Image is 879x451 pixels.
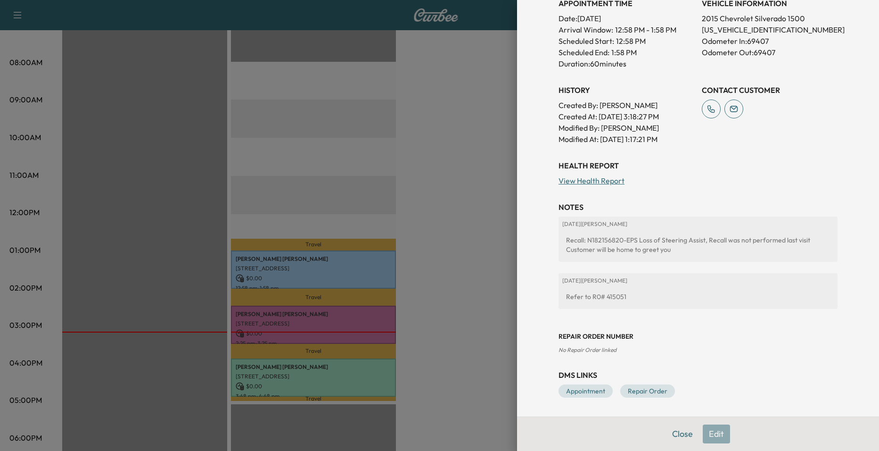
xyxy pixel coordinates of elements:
[559,160,838,171] h3: Health Report
[702,84,838,96] h3: CONTACT CUSTOMER
[559,346,616,353] span: No Repair Order linked
[559,35,614,47] p: Scheduled Start:
[615,24,676,35] span: 12:58 PM - 1:58 PM
[559,111,694,122] p: Created At : [DATE] 3:18:27 PM
[559,122,694,134] p: Modified By : [PERSON_NAME]
[559,100,694,111] p: Created By : [PERSON_NAME]
[559,58,694,69] p: Duration: 60 minutes
[559,369,838,381] h3: DMS Links
[559,24,694,35] p: Arrival Window:
[562,288,834,305] div: Refer to R0# 415051
[559,384,613,398] a: Appointment
[559,47,609,58] p: Scheduled End:
[559,13,694,24] p: Date: [DATE]
[562,277,834,284] p: [DATE] | [PERSON_NAME]
[559,84,694,96] h3: History
[702,47,838,58] p: Odometer Out: 69407
[559,134,694,145] p: Modified At : [DATE] 1:17:21 PM
[702,13,838,24] p: 2015 Chevrolet Silverado 1500
[559,176,624,185] a: View Health Report
[611,47,637,58] p: 1:58 PM
[562,220,834,228] p: [DATE] | [PERSON_NAME]
[666,425,699,443] button: Close
[559,332,838,341] h3: Repair Order number
[620,384,675,398] a: Repair Order
[616,35,646,47] p: 12:58 PM
[562,232,834,258] div: Recall: N182156820-EPS Loss of Steering Assist, Recall was not performed last visit Customer will...
[702,24,838,35] p: [US_VEHICLE_IDENTIFICATION_NUMBER]
[702,35,838,47] p: Odometer In: 69407
[559,201,838,213] h3: NOTES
